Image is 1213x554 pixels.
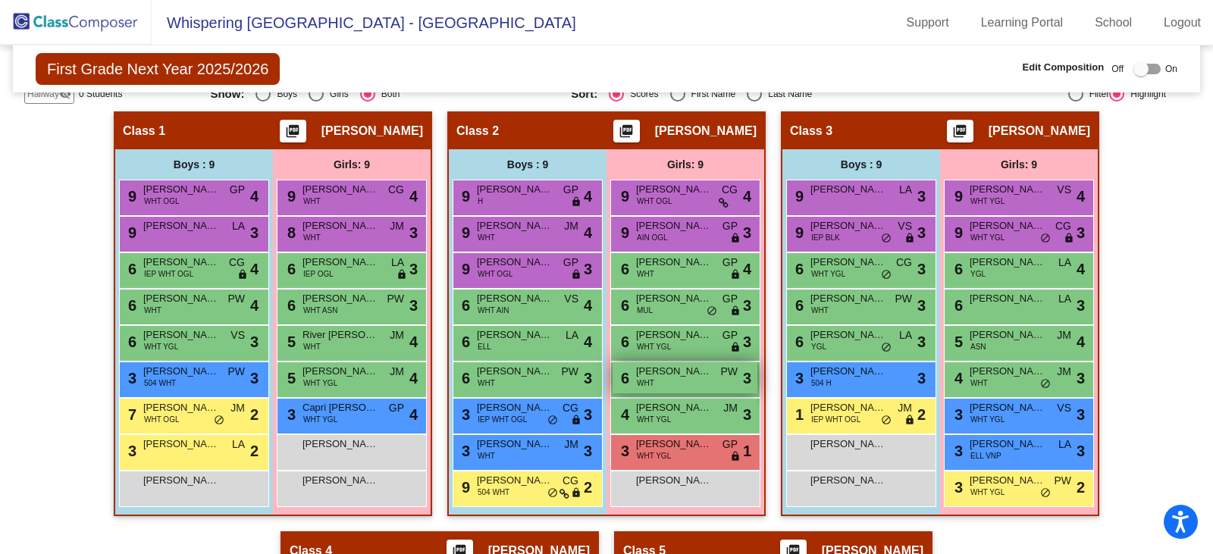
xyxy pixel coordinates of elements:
[881,415,892,427] span: do_not_disturb_alt
[79,87,122,101] span: 0 Students
[227,364,245,380] span: PW
[1077,440,1085,462] span: 3
[811,414,860,425] span: IEP WHT OGL
[637,232,668,243] span: AIN OGL
[1083,87,1110,101] div: Filter
[1055,218,1071,234] span: CG
[917,221,926,244] span: 3
[810,327,886,343] span: [PERSON_NAME]
[810,218,886,233] span: [PERSON_NAME]
[1077,185,1085,208] span: 4
[1023,60,1105,75] span: Edit Composition
[722,182,738,198] span: CG
[144,268,193,280] span: IEP WHT OGL
[791,224,804,241] span: 9
[636,291,712,306] span: [PERSON_NAME]
[563,182,578,198] span: GP
[302,437,378,452] span: [PERSON_NAME] [PERSON_NAME]
[947,120,973,142] button: Print Students Details
[250,403,259,426] span: 2
[27,87,59,101] span: Hallway
[1058,255,1071,271] span: LA
[250,367,259,390] span: 3
[144,305,161,316] span: WHT
[1040,378,1051,390] span: do_not_disturb_alt
[917,403,926,426] span: 2
[782,149,940,180] div: Boys : 9
[230,327,245,343] span: VS
[449,149,606,180] div: Boys : 9
[951,224,963,241] span: 9
[124,261,136,277] span: 6
[143,473,219,488] span: [PERSON_NAME] [PERSON_NAME]
[143,327,219,343] span: [PERSON_NAME]
[970,450,1001,462] span: ELL VNP
[458,297,470,314] span: 6
[571,196,581,208] span: lock
[273,149,431,180] div: Girls: 9
[563,400,578,416] span: CG
[917,258,926,280] span: 3
[563,255,578,271] span: GP
[456,124,499,139] span: Class 2
[951,188,963,205] span: 9
[144,341,178,352] span: WHT YGL
[951,406,963,423] span: 3
[810,255,886,270] span: [PERSON_NAME]
[811,377,832,389] span: 504 H
[458,188,470,205] span: 9
[584,185,592,208] span: 4
[723,400,738,416] span: JM
[1077,367,1085,390] span: 3
[478,414,527,425] span: IEP WHT OGL
[636,182,712,197] span: [PERSON_NAME]
[458,443,470,459] span: 3
[59,88,71,100] mat-icon: visibility_off
[388,182,404,198] span: CG
[302,291,378,306] span: [PERSON_NAME]
[730,305,741,318] span: lock
[571,87,597,101] span: Sort:
[303,377,337,389] span: WHT YGL
[743,258,751,280] span: 4
[617,124,635,145] mat-icon: picture_as_pdf
[564,437,578,452] span: JM
[636,400,712,415] span: [PERSON_NAME]
[637,268,654,280] span: WHT
[321,124,423,139] span: [PERSON_NAME]
[143,182,219,197] span: [PERSON_NAME]
[970,182,1045,197] span: [PERSON_NAME]
[563,473,578,489] span: CG
[210,86,559,102] mat-radio-group: Select an option
[409,258,418,280] span: 3
[722,218,738,234] span: GP
[1057,364,1071,380] span: JM
[478,341,491,352] span: ELL
[1124,87,1166,101] div: Highlight
[951,124,969,145] mat-icon: picture_as_pdf
[722,255,738,271] span: GP
[409,294,418,317] span: 3
[636,218,712,233] span: [PERSON_NAME]
[970,268,986,280] span: YGL
[547,415,558,427] span: do_not_disturb_alt
[898,400,912,416] span: JM
[210,87,244,101] span: Show:
[810,473,886,488] span: [PERSON_NAME]
[124,443,136,459] span: 3
[303,196,321,207] span: WHT
[613,120,640,142] button: Print Students Details
[477,400,553,415] span: [PERSON_NAME]
[564,291,578,307] span: VS
[970,437,1045,452] span: [PERSON_NAME]
[730,233,741,245] span: lock
[637,196,672,207] span: WHT OGL
[143,255,219,270] span: [PERSON_NAME]
[124,297,136,314] span: 6
[1057,327,1071,343] span: JM
[970,473,1045,488] span: [PERSON_NAME] [PERSON_NAME]
[303,414,337,425] span: WHT YGL
[636,473,712,488] span: [PERSON_NAME] [PERSON_NAME]
[477,218,553,233] span: [PERSON_NAME]
[227,291,245,307] span: PW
